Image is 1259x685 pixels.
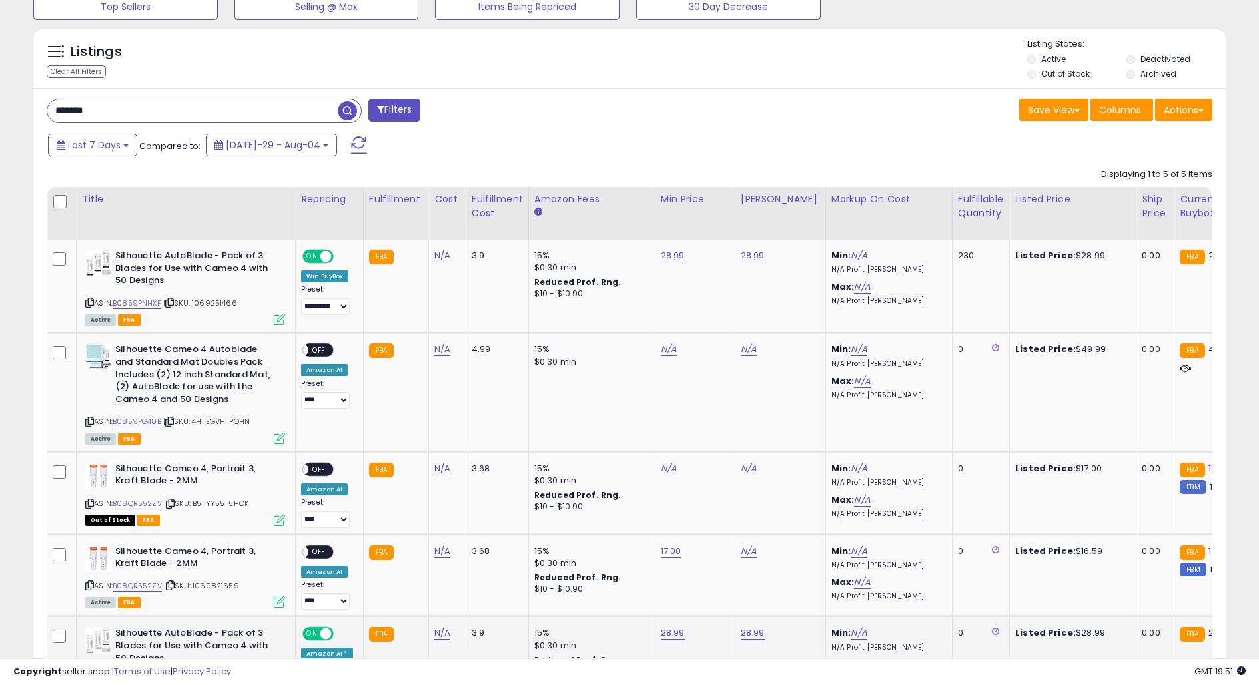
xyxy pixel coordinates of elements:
[1180,563,1206,576] small: FBM
[304,251,320,262] span: ON
[308,546,330,557] span: OFF
[137,515,160,526] span: FBA
[1099,103,1141,116] span: Columns
[958,627,999,639] div: 0
[304,628,320,640] span: ON
[661,545,681,558] a: 17.00
[163,298,237,308] span: | SKU: 1069251466
[854,576,870,589] a: N/A
[831,576,855,588] b: Max:
[854,375,870,388] a: N/A
[472,343,518,355] div: 4.99
[1180,545,1204,560] small: FBA
[85,545,112,572] img: 31Ov7Vx-xiL._SL40_.jpg
[85,343,112,370] img: 51bWa3YWi5L._SL40_.jpg
[1142,192,1168,220] div: Ship Price
[534,206,542,218] small: Amazon Fees.
[831,493,855,506] b: Max:
[85,343,285,442] div: ASIN:
[85,627,112,654] img: 41rwtpABS8L._SL40_.jpg
[534,192,649,206] div: Amazon Fees
[115,627,277,668] b: Silhouette AutoBlade - Pack of 3 Blades for Use with Cameo 4 with 50 Designs
[534,475,645,487] div: $0.30 min
[1180,463,1204,477] small: FBA
[332,628,353,640] span: OFF
[369,463,394,477] small: FBA
[831,561,942,570] p: N/A Profit [PERSON_NAME]
[1180,250,1204,264] small: FBA
[1142,545,1164,557] div: 0.00
[85,597,116,608] span: All listings currently available for purchase on Amazon
[1142,627,1164,639] div: 0.00
[1015,626,1076,639] b: Listed Price:
[534,262,645,274] div: $0.30 min
[1015,462,1076,475] b: Listed Price:
[958,545,999,557] div: 0
[173,665,231,678] a: Privacy Policy
[741,545,757,558] a: N/A
[1015,249,1076,262] b: Listed Price:
[434,545,450,558] a: N/A
[831,343,851,355] b: Min:
[1155,99,1212,121] button: Actions
[1142,250,1164,262] div: 0.00
[434,462,450,475] a: N/A
[1180,343,1204,358] small: FBA
[308,345,330,356] span: OFF
[831,509,942,519] p: N/A Profit [PERSON_NAME]
[534,627,645,639] div: 15%
[534,288,645,300] div: $10 - $10.90
[741,626,765,640] a: 28.99
[534,276,622,288] b: Reduced Prof. Rng.
[661,192,729,206] div: Min Price
[114,665,171,678] a: Terms of Use
[1142,463,1164,475] div: 0.00
[85,463,285,525] div: ASIN:
[301,580,353,610] div: Preset:
[434,626,450,640] a: N/A
[472,545,518,557] div: 3.68
[741,192,820,206] div: [PERSON_NAME]
[301,379,353,409] div: Preset:
[1194,665,1246,678] span: 2025-08-12 19:51 GMT
[831,249,851,262] b: Min:
[434,192,460,206] div: Cost
[831,643,942,652] p: N/A Profit [PERSON_NAME]
[1027,38,1225,51] p: Listing States:
[206,134,337,156] button: [DATE]-29 - Aug-04
[534,545,645,557] div: 15%
[534,356,645,368] div: $0.30 min
[226,138,320,152] span: [DATE]-29 - Aug-04
[118,597,141,608] span: FBA
[1180,627,1204,642] small: FBA
[534,489,622,501] b: Reduced Prof. Rng.
[534,640,645,652] div: $0.30 min
[534,463,645,475] div: 15%
[851,626,867,640] a: N/A
[301,483,348,495] div: Amazon AI
[369,250,394,264] small: FBA
[1140,68,1176,79] label: Archived
[831,626,851,639] b: Min:
[48,134,137,156] button: Last 7 Days
[661,343,677,356] a: N/A
[301,566,348,578] div: Amazon AI
[1210,481,1232,493] span: 14.99
[1210,563,1232,576] span: 14.99
[368,99,420,122] button: Filters
[1015,545,1126,557] div: $16.59
[1015,463,1126,475] div: $17.00
[369,627,394,642] small: FBA
[831,462,851,475] b: Min:
[113,298,161,309] a: B0859PNHXF
[85,463,112,489] img: 31Ov7Vx-xiL._SL40_.jpg
[851,462,867,475] a: N/A
[113,580,162,592] a: B08QR552ZV
[851,545,867,558] a: N/A
[534,343,645,355] div: 15%
[831,375,855,387] b: Max:
[472,192,523,220] div: Fulfillment Cost
[301,364,348,376] div: Amazon AI
[831,265,942,274] p: N/A Profit [PERSON_NAME]
[958,192,1004,220] div: Fulfillable Quantity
